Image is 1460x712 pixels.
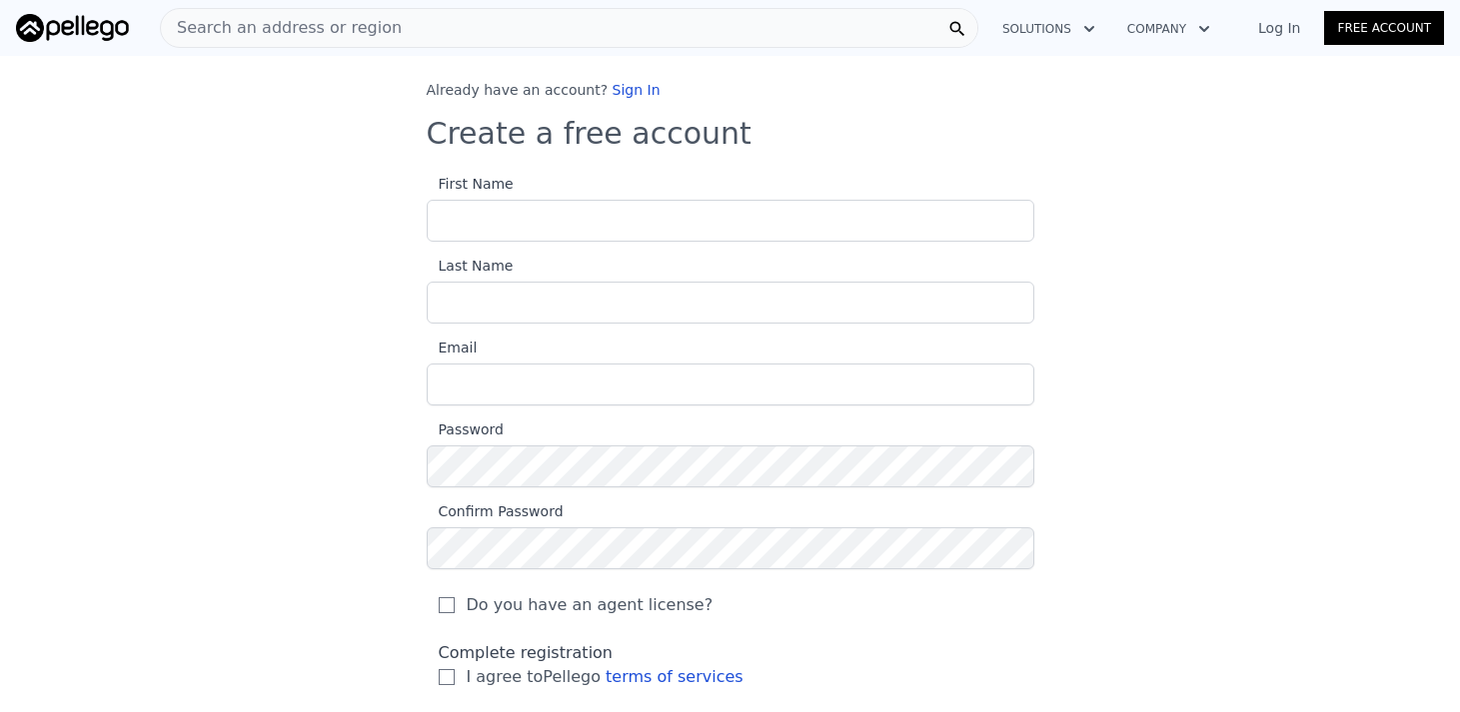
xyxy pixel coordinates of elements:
[1324,11,1444,45] a: Free Account
[1111,11,1226,47] button: Company
[161,16,402,40] span: Search an address or region
[467,665,743,689] span: I agree to Pellego
[427,340,478,356] span: Email
[613,82,661,98] a: Sign In
[427,445,1034,487] input: Password
[439,643,614,662] span: Complete registration
[439,669,455,685] input: I agree toPellego terms of services
[606,667,743,686] a: terms of services
[427,527,1034,569] input: Confirm Password
[427,503,564,519] span: Confirm Password
[427,258,514,274] span: Last Name
[427,421,504,437] span: Password
[467,593,714,617] span: Do you have an agent license?
[427,363,1034,405] input: Email
[16,14,129,42] img: Pellego
[427,176,514,192] span: First Name
[986,11,1111,47] button: Solutions
[427,282,1034,324] input: Last Name
[427,200,1034,242] input: First Name
[439,597,455,613] input: Do you have an agent license?
[1234,18,1324,38] a: Log In
[427,80,1034,100] div: Already have an account?
[427,116,1034,152] h3: Create a free account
